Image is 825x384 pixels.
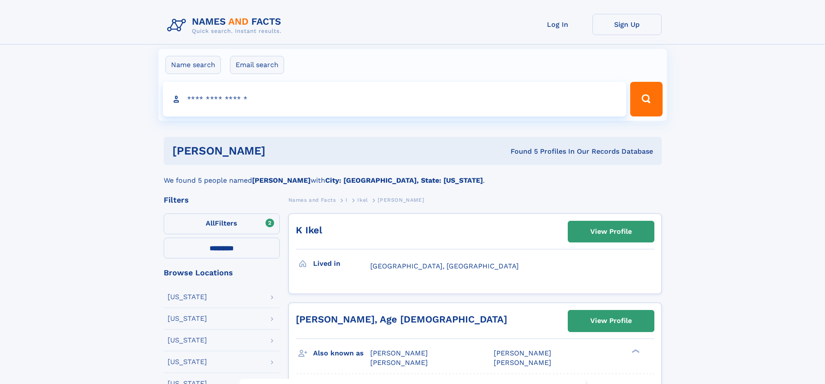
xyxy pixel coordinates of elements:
div: View Profile [590,311,632,331]
a: [PERSON_NAME], Age [DEMOGRAPHIC_DATA] [296,314,507,325]
a: K Ikel [296,225,322,236]
span: Ikel [357,197,368,203]
div: [US_STATE] [168,294,207,300]
div: Browse Locations [164,269,280,277]
a: Log In [523,14,592,35]
label: Name search [165,56,221,74]
a: I [346,194,348,205]
button: Search Button [630,82,662,116]
h3: Also known as [313,346,370,361]
div: [US_STATE] [168,315,207,322]
input: search input [163,82,627,116]
span: [PERSON_NAME] [370,358,428,367]
b: [PERSON_NAME] [252,176,311,184]
div: [US_STATE] [168,358,207,365]
div: ❯ [630,348,640,354]
label: Filters [164,213,280,234]
span: I [346,197,348,203]
span: [PERSON_NAME] [370,349,428,357]
div: [US_STATE] [168,337,207,344]
a: View Profile [568,221,654,242]
img: Logo Names and Facts [164,14,288,37]
span: [PERSON_NAME] [494,349,551,357]
div: Found 5 Profiles In Our Records Database [388,147,653,156]
div: View Profile [590,222,632,242]
span: All [206,219,215,227]
a: Sign Up [592,14,662,35]
div: Filters [164,196,280,204]
h3: Lived in [313,256,370,271]
h1: [PERSON_NAME] [172,145,388,156]
a: Ikel [357,194,368,205]
a: Names and Facts [288,194,336,205]
b: City: [GEOGRAPHIC_DATA], State: [US_STATE] [325,176,483,184]
a: View Profile [568,310,654,331]
label: Email search [230,56,284,74]
span: [PERSON_NAME] [378,197,424,203]
span: [GEOGRAPHIC_DATA], [GEOGRAPHIC_DATA] [370,262,519,270]
span: [PERSON_NAME] [494,358,551,367]
div: We found 5 people named with . [164,165,662,186]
